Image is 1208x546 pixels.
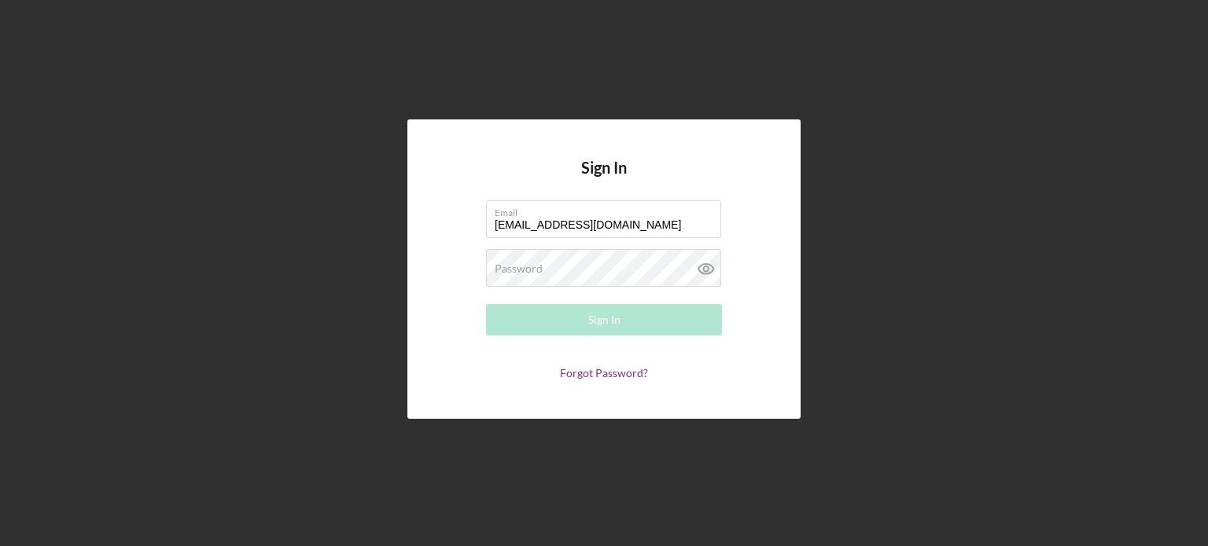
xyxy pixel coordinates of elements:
h4: Sign In [581,159,627,200]
label: Email [495,201,721,218]
button: Sign In [486,304,722,335]
a: Forgot Password? [560,366,648,379]
label: Password [495,262,543,275]
div: Sign In [588,304,621,335]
